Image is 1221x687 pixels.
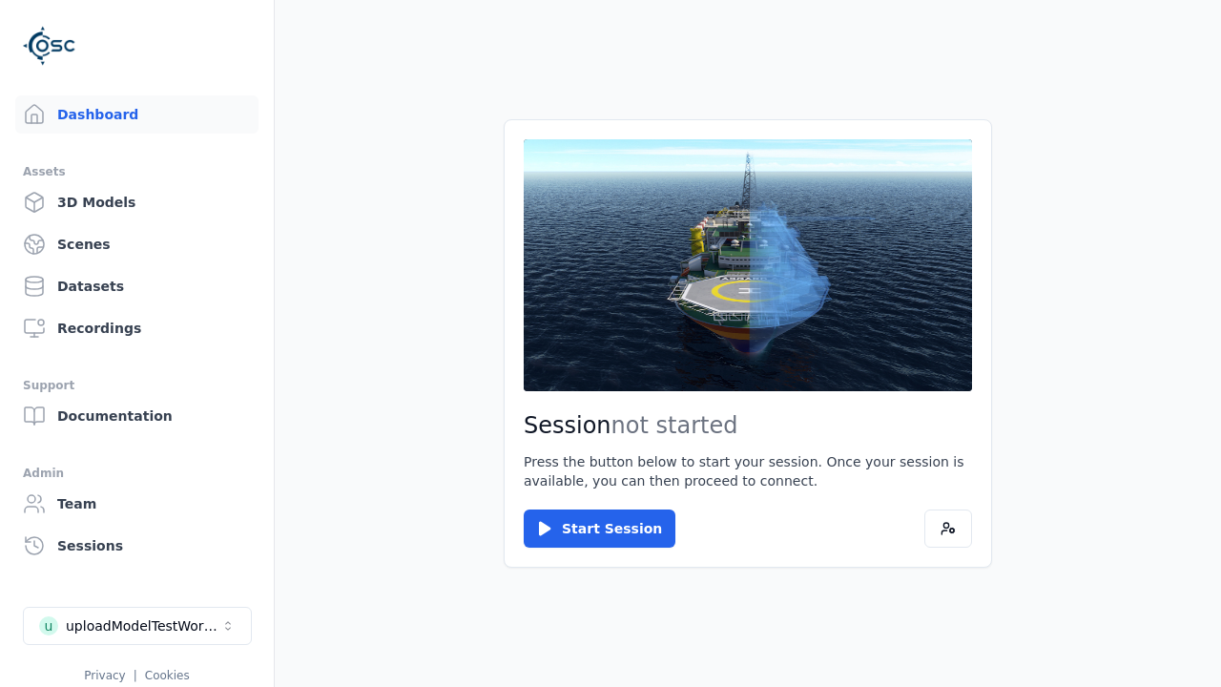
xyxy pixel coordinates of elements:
div: Assets [23,160,251,183]
div: Admin [23,462,251,485]
div: u [39,616,58,635]
img: Logo [23,19,76,73]
a: Recordings [15,309,259,347]
a: Cookies [145,669,190,682]
a: Team [15,485,259,523]
div: Support [23,374,251,397]
button: Start Session [524,510,675,548]
div: uploadModelTestWorkspace [66,616,220,635]
h2: Session [524,410,972,441]
a: Documentation [15,397,259,435]
a: Dashboard [15,95,259,134]
a: Privacy [84,669,125,682]
a: 3D Models [15,183,259,221]
span: not started [611,412,738,439]
span: | [134,669,137,682]
a: Scenes [15,225,259,263]
p: Press the button below to start your session. Once your session is available, you can then procee... [524,452,972,490]
button: Select a workspace [23,607,252,645]
a: Datasets [15,267,259,305]
a: Sessions [15,527,259,565]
